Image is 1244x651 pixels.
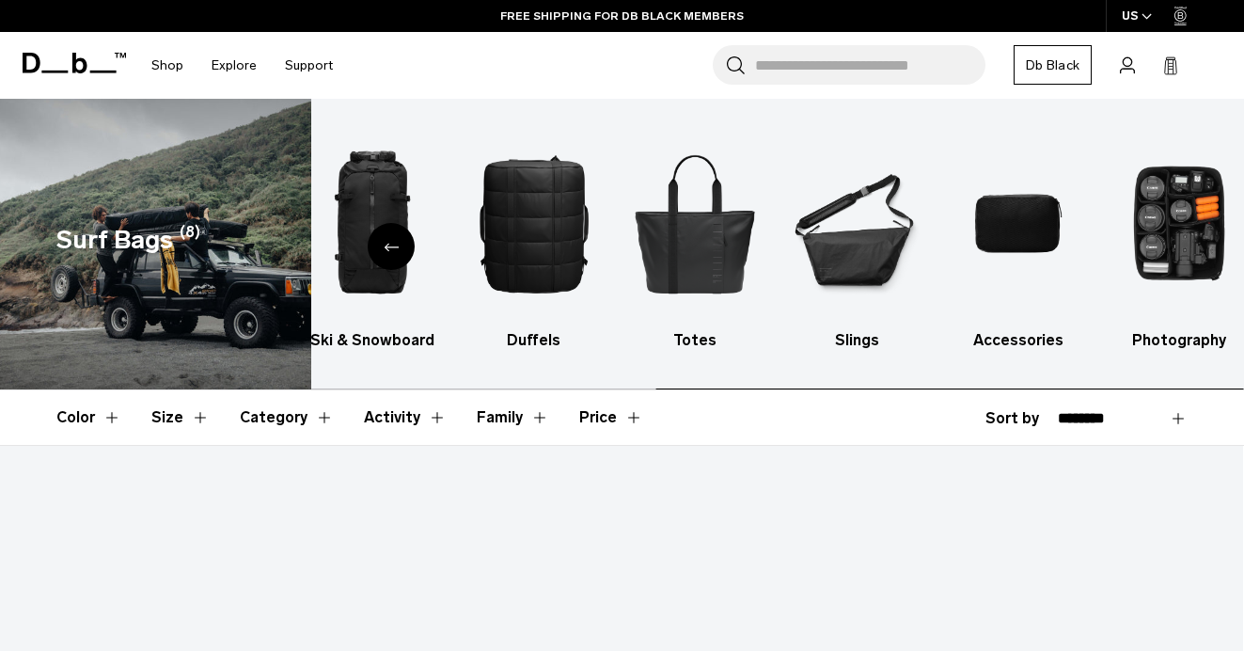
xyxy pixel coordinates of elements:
[285,32,333,99] a: Support
[631,127,760,352] li: 6 / 9
[469,127,598,320] img: Db
[1014,45,1092,85] a: Db Black
[477,390,549,445] button: Toggle Filter
[212,32,257,99] a: Explore
[793,127,921,352] a: Db Slings
[308,329,437,352] h3: Ski & Snowboard
[953,127,1082,352] li: 8 / 9
[151,32,183,99] a: Shop
[1115,127,1244,320] img: Db
[180,221,200,260] span: (8)
[793,127,921,352] li: 7 / 9
[469,329,598,352] h3: Duffels
[793,329,921,352] h3: Slings
[368,223,415,270] div: Previous slide
[631,329,760,352] h3: Totes
[308,127,437,320] img: Db
[137,32,347,99] nav: Main Navigation
[469,127,598,352] li: 5 / 9
[1115,329,1244,352] h3: Photography
[1115,127,1244,352] a: Db Photography
[953,127,1082,352] a: Db Accessories
[308,127,437,352] a: Db Ski & Snowboard
[793,127,921,320] img: Db
[631,127,760,320] img: Db
[631,127,760,352] a: Db Totes
[1115,127,1244,352] li: 9 / 9
[308,127,437,352] li: 4 / 9
[469,127,598,352] a: Db Duffels
[953,329,1082,352] h3: Accessories
[240,390,334,445] button: Toggle Filter
[364,390,447,445] button: Toggle Filter
[56,390,121,445] button: Toggle Filter
[500,8,744,24] a: FREE SHIPPING FOR DB BLACK MEMBERS
[953,127,1082,320] img: Db
[56,221,173,260] h1: Surf Bags
[151,390,210,445] button: Toggle Filter
[579,390,643,445] button: Toggle Price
